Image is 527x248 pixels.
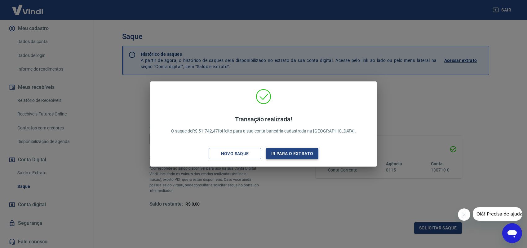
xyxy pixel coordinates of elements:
span: Olá! Precisa de ajuda? [4,4,52,9]
button: Ir para o extrato [266,148,318,159]
iframe: Fechar mensagem [458,208,470,221]
button: Novo saque [209,148,261,159]
div: Novo saque [214,150,256,158]
iframe: Mensagem da empresa [473,207,522,221]
p: O saque de R$ 51.742,47 foi feito para a sua conta bancária cadastrada na [GEOGRAPHIC_DATA]. [171,115,356,134]
h4: Transação realizada! [171,115,356,123]
iframe: Botão para abrir a janela de mensagens [502,223,522,243]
